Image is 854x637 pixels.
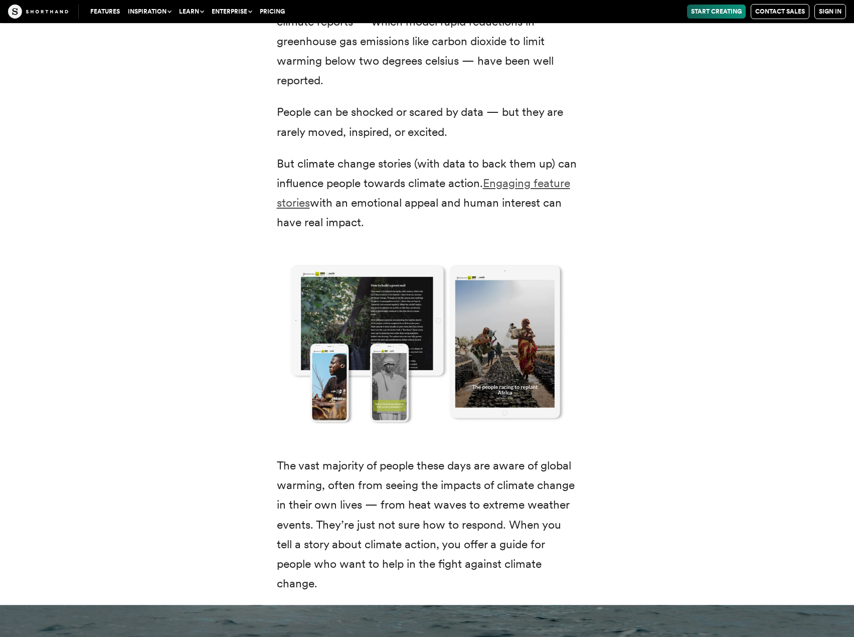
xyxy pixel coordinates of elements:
a: Sign in [814,4,846,19]
p: People can be shocked or scared by data — but they are rarely moved, inspired, or excited. [277,102,578,141]
a: Features [86,5,124,19]
a: Contact Sales [751,4,809,19]
button: Enterprise [208,5,256,19]
img: Screenshots from a climate change story from Pioneer's Post [257,244,598,441]
button: Inspiration [124,5,175,19]
a: Engaging feature stories [277,176,570,210]
button: Learn [175,5,208,19]
img: The Craft [8,5,68,19]
a: Pricing [256,5,289,19]
p: The vast majority of people these days are aware of global warming, often from seeing the impacts... [277,456,578,593]
p: But climate change stories (with data to back them up) can influence people towards climate actio... [277,154,578,232]
a: Start Creating [687,5,746,19]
